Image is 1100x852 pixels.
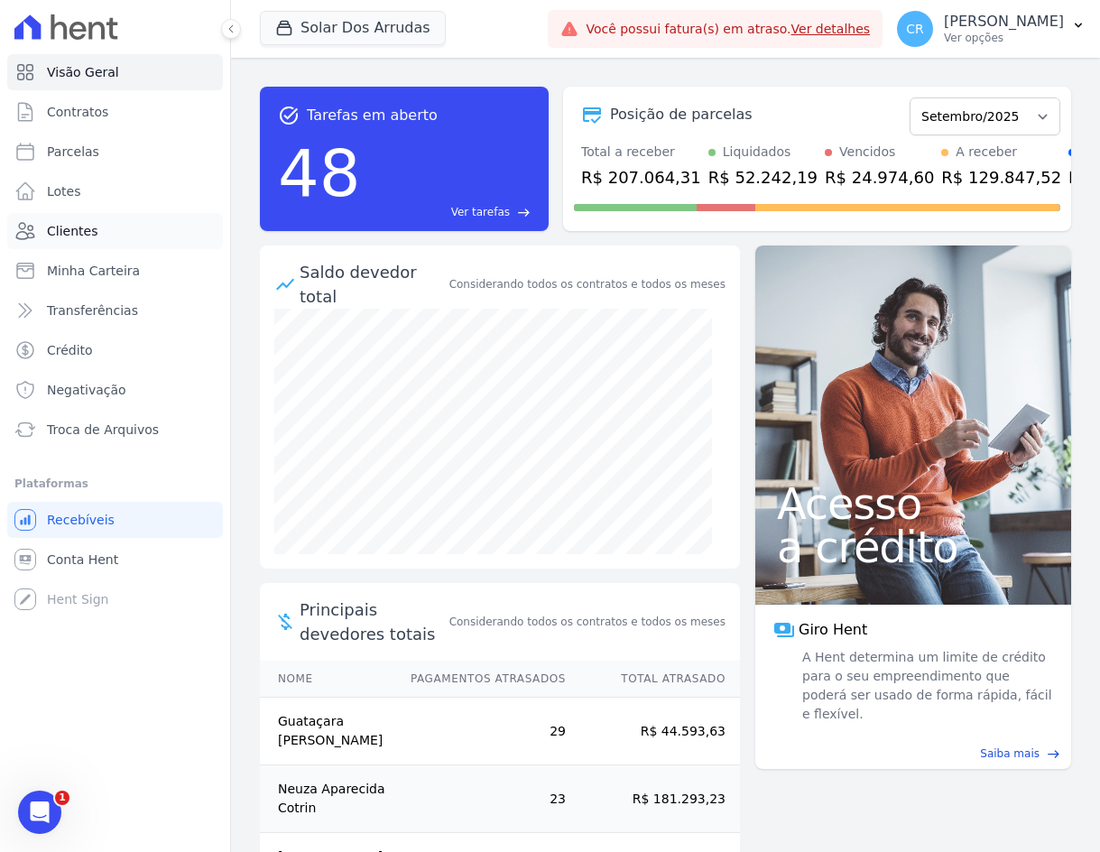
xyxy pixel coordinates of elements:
span: Conta Hent [47,551,118,569]
a: Minha Carteira [7,253,223,289]
td: Guataçara [PERSON_NAME] [260,698,393,765]
span: Ver tarefas [451,204,510,220]
div: 48 [278,126,361,220]
div: R$ 52.242,19 [708,165,818,190]
span: task_alt [278,105,300,126]
span: Crédito [47,341,93,359]
a: Conta Hent [7,542,223,578]
div: Liquidados [723,143,791,162]
span: Acesso [777,482,1049,525]
span: Lotes [47,182,81,200]
span: 1 [55,791,69,805]
span: Principais devedores totais [300,597,446,646]
span: Parcelas [47,143,99,161]
span: Visão Geral [47,63,119,81]
a: Recebíveis [7,502,223,538]
a: Ver detalhes [791,22,871,36]
span: east [517,206,531,219]
div: Posição de parcelas [610,104,753,125]
div: Saldo devedor total [300,260,446,309]
div: R$ 207.064,31 [581,165,701,190]
div: R$ 24.974,60 [825,165,934,190]
span: Transferências [47,301,138,319]
td: 29 [393,698,567,765]
a: Visão Geral [7,54,223,90]
div: Total a receber [581,143,701,162]
span: Giro Hent [799,619,867,641]
a: Crédito [7,332,223,368]
button: Solar Dos Arrudas [260,11,446,45]
div: Considerando todos os contratos e todos os meses [449,276,726,292]
div: Plataformas [14,473,216,495]
span: Saiba mais [980,745,1040,762]
span: CR [906,23,924,35]
th: Pagamentos Atrasados [393,661,567,698]
span: Clientes [47,222,97,240]
span: Tarefas em aberto [307,105,438,126]
a: Troca de Arquivos [7,412,223,448]
a: Saiba mais east [766,745,1060,762]
span: Recebíveis [47,511,115,529]
a: Negativação [7,372,223,408]
a: Clientes [7,213,223,249]
span: Troca de Arquivos [47,421,159,439]
td: R$ 181.293,23 [567,765,740,833]
span: east [1047,747,1060,761]
span: Você possui fatura(s) em atraso. [586,20,870,39]
td: Neuza Aparecida Cotrin [260,765,393,833]
a: Parcelas [7,134,223,170]
span: Considerando todos os contratos e todos os meses [449,614,726,630]
span: a crédito [777,525,1049,569]
span: A Hent determina um limite de crédito para o seu empreendimento que poderá ser usado de forma ráp... [799,648,1053,724]
td: 23 [393,765,567,833]
a: Lotes [7,173,223,209]
div: Vencidos [839,143,895,162]
th: Nome [260,661,393,698]
span: Minha Carteira [47,262,140,280]
span: Contratos [47,103,108,121]
a: Contratos [7,94,223,130]
td: R$ 44.593,63 [567,698,740,765]
a: Ver tarefas east [368,204,531,220]
div: A receber [956,143,1017,162]
p: Ver opções [944,31,1064,45]
iframe: Intercom live chat [18,791,61,834]
span: Negativação [47,381,126,399]
th: Total Atrasado [567,661,740,698]
div: R$ 129.847,52 [941,165,1061,190]
button: CR [PERSON_NAME] Ver opções [883,4,1100,54]
a: Transferências [7,292,223,329]
p: [PERSON_NAME] [944,13,1064,31]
